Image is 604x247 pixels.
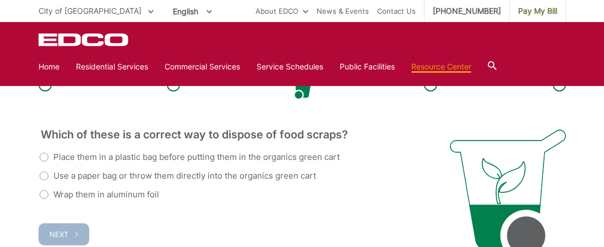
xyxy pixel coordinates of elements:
[39,33,130,46] a: EDCD logo. Return to the homepage.
[76,61,148,73] a: Residential Services
[411,61,471,73] a: Resource Center
[317,5,369,17] a: News & Events
[39,61,59,73] a: Home
[377,5,416,17] a: Contact Us
[50,230,68,239] span: Next
[40,169,316,182] label: Use a paper bag or throw them directly into the organics green cart
[165,61,240,73] a: Commercial Services
[257,61,323,73] a: Service Schedules
[255,5,308,17] a: About EDCO
[40,130,349,139] legend: Which of these is a correct way to dispose of food scraps?
[40,151,340,164] label: Place them in a plastic bag before putting them in the organics green cart
[340,61,395,73] a: Public Facilities
[39,6,142,15] span: City of [GEOGRAPHIC_DATA]
[518,5,557,17] span: Pay My Bill
[40,188,159,201] label: Wrap them in aluminum foil
[165,2,220,20] span: English
[39,223,89,245] button: Next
